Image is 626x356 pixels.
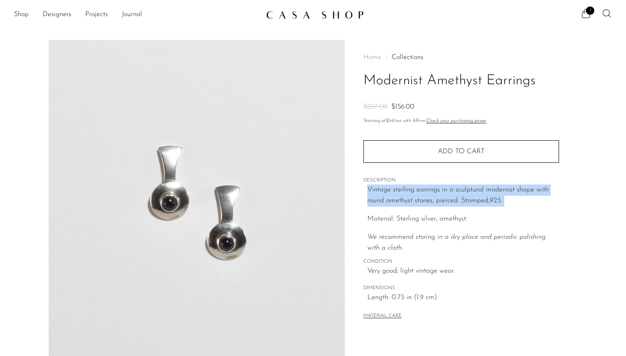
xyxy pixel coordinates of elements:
[122,9,142,20] a: Journal
[391,103,414,110] span: $156.00
[363,54,381,61] span: Home
[392,54,423,61] a: Collections
[386,119,393,123] span: $54
[367,292,559,303] span: Length: 0.75 in (1.9 cm)
[43,9,71,20] a: Designers
[367,234,546,252] em: We recommend storing in a dry place and periodic polishing with a cloth.
[363,177,559,185] span: DESCRIPTION
[14,7,259,22] nav: Desktop navigation
[489,197,502,204] em: 925.
[438,148,485,155] span: Add to cart
[367,185,559,207] p: Vintage sterling earrings in a sculptural modernist shape with round amethyst stones, pierced. St...
[363,258,559,266] span: CONDITION
[363,70,559,92] h1: Modernist Amethyst Earrings
[363,284,559,292] span: DIMENSIONS
[426,119,486,123] a: Check your purchasing power - Learn more about Affirm Financing (opens in modal)
[367,266,559,277] span: Very good; light vintage wear.
[363,117,559,125] p: Starting at /mo with Affirm.
[363,313,402,320] button: MATERIAL CARE
[85,9,108,20] a: Projects
[363,54,559,61] nav: Breadcrumbs
[14,7,259,22] ul: NEW HEADER MENU
[586,7,594,15] span: 1
[363,103,388,110] span: $297.00
[363,140,559,163] button: Add to cart
[14,9,29,20] a: Shop
[367,214,559,225] p: Material: Sterling silver, amethyst.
